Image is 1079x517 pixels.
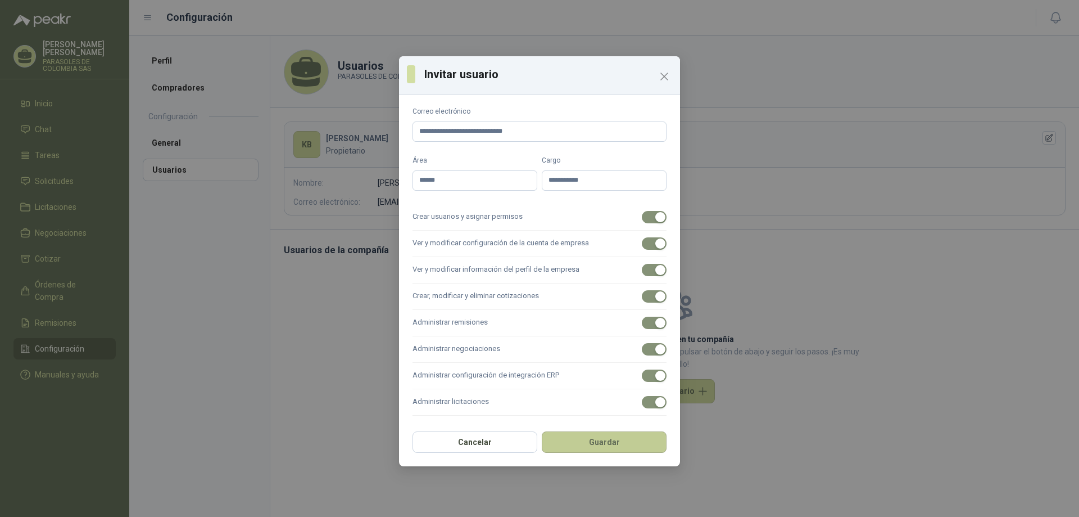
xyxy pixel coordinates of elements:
[542,155,667,166] label: Cargo
[642,343,667,356] button: Administrar negociaciones
[412,106,667,117] label: Correo electrónico
[412,257,667,284] label: Ver y modificar información del perfil de la empresa
[412,336,667,363] label: Administrar negociaciones
[412,310,667,336] label: Administrar remisiones
[412,363,667,389] label: Administrar configuración de integración ERP
[642,211,667,223] button: Crear usuarios y asignar permisos
[642,396,667,408] button: Administrar licitaciones
[655,68,673,86] button: Close
[412,389,667,416] label: Administrar licitaciones
[412,231,667,257] label: Ver y modificar configuración de la cuenta de empresa
[642,290,667,303] button: Crear, modificar y eliminar cotizaciones
[412,155,537,166] label: Área
[412,204,667,231] label: Crear usuarios y asignar permisos
[642,317,667,329] button: Administrar remisiones
[412,284,667,310] label: Crear, modificar y eliminar cotizaciones
[542,431,667,453] button: Guardar
[424,66,672,83] h3: Invitar usuario
[642,370,667,382] button: Administrar configuración de integración ERP
[642,237,667,250] button: Ver y modificar configuración de la cuenta de empresa
[642,264,667,276] button: Ver y modificar información del perfil de la empresa
[412,431,537,453] button: Cancelar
